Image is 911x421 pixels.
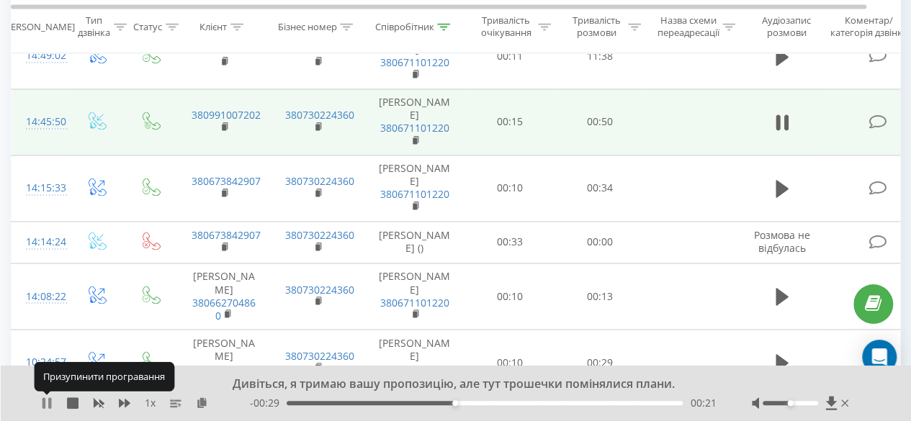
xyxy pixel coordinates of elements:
[364,329,465,395] td: [PERSON_NAME]
[465,89,555,155] td: 00:15
[380,295,449,309] a: 380671101220
[26,174,55,202] div: 14:15:33
[555,23,645,89] td: 11:38
[26,228,55,256] div: 14:14:24
[364,221,465,263] td: [PERSON_NAME] ()
[192,295,256,322] a: 380662704860
[192,108,261,122] a: 380991007202
[380,361,449,375] a: 380671101220
[567,15,624,40] div: Тривалість розмови
[192,174,261,188] a: 380673842907
[465,23,555,89] td: 00:11
[555,155,645,221] td: 00:34
[26,108,55,136] div: 14:45:50
[380,187,449,201] a: 380671101220
[26,282,55,310] div: 14:08:22
[555,221,645,263] td: 00:00
[751,15,821,40] div: Аудіозапис розмови
[364,155,465,221] td: [PERSON_NAME]
[192,228,261,242] a: 380673842907
[555,329,645,395] td: 00:29
[177,263,271,329] td: [PERSON_NAME]
[690,396,716,410] span: 00:21
[465,221,555,263] td: 00:33
[133,21,162,33] div: Статус
[555,89,645,155] td: 00:50
[788,400,794,406] div: Accessibility label
[250,396,287,410] span: - 00:29
[754,228,810,255] span: Розмова не відбулась
[285,348,354,362] a: 380730224360
[364,23,465,89] td: [PERSON_NAME]
[78,15,110,40] div: Тип дзвінка
[364,263,465,329] td: [PERSON_NAME]
[192,361,256,388] a: 380662704860
[465,329,555,395] td: 00:10
[192,42,261,56] a: 380991007202
[285,42,354,56] a: 380730224360
[2,21,75,33] div: [PERSON_NAME]
[145,396,156,410] span: 1 x
[177,329,271,395] td: [PERSON_NAME]
[380,121,449,135] a: 380671101220
[285,282,354,296] a: 380730224360
[477,15,534,40] div: Тривалість очікування
[199,21,227,33] div: Клієнт
[380,55,449,69] a: 380671101220
[827,15,911,40] div: Коментар/категорія дзвінка
[277,21,336,33] div: Бізнес номер
[452,400,458,406] div: Accessibility label
[374,21,434,33] div: Співробітник
[122,376,771,392] div: Дивіться, я тримаю вашу пропозицію, але тут трошечки помінялися плани.
[26,348,55,376] div: 10:24:57
[465,263,555,329] td: 00:10
[34,362,174,391] div: Призупинити програвання
[465,155,555,221] td: 00:10
[555,263,645,329] td: 00:13
[285,108,354,122] a: 380730224360
[26,42,55,70] div: 14:49:02
[657,15,719,40] div: Назва схеми переадресації
[285,174,354,188] a: 380730224360
[862,340,897,374] div: Open Intercom Messenger
[285,228,354,242] a: 380730224360
[364,89,465,155] td: [PERSON_NAME]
